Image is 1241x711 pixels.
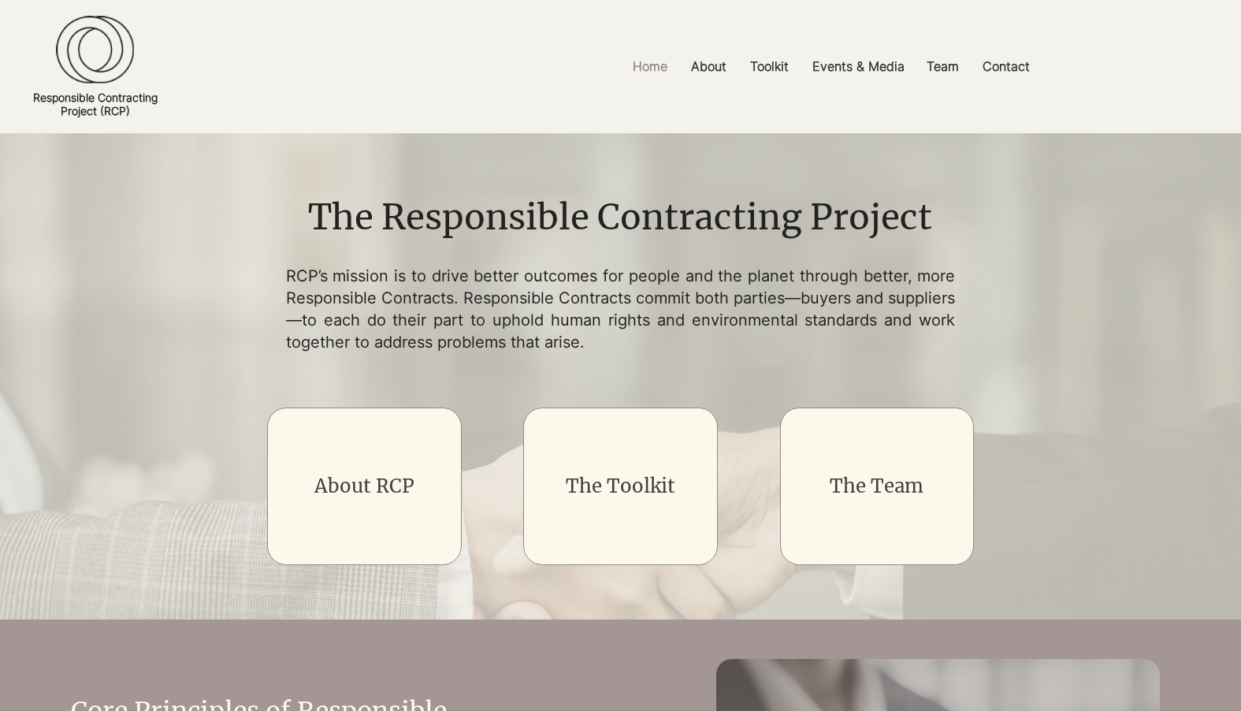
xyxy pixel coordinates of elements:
a: Team [915,49,971,84]
a: The Toolkit [566,474,675,498]
a: About RCP [314,474,414,498]
a: Events & Media [801,49,915,84]
p: Toolkit [742,49,797,84]
p: RCP’s mission is to drive better outcomes for people and the planet through better, more Responsi... [286,265,956,353]
a: Contact [971,49,1042,84]
a: Responsible ContractingProject (RCP) [33,91,158,117]
a: About [679,49,738,84]
a: The Team [830,474,923,498]
h1: The Responsible Contracting Project [227,193,1014,242]
nav: Site [431,49,1231,84]
p: Home [625,49,675,84]
p: Contact [975,49,1038,84]
p: Events & Media [804,49,912,84]
p: Team [919,49,967,84]
a: Home [621,49,679,84]
p: About [683,49,734,84]
a: Toolkit [738,49,801,84]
